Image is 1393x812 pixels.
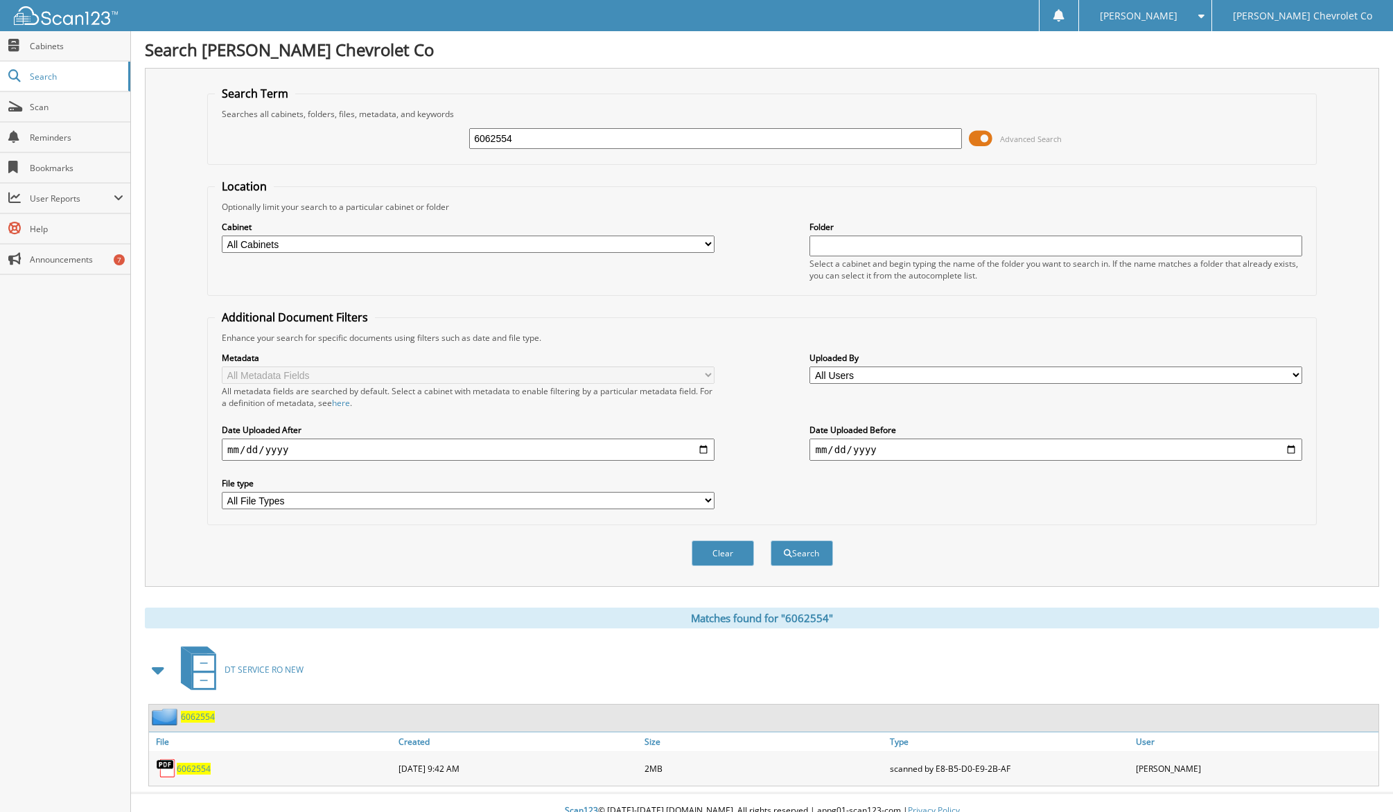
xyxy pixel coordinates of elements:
[30,254,123,265] span: Announcements
[145,608,1379,628] div: Matches found for "6062554"
[692,540,754,566] button: Clear
[30,162,123,174] span: Bookmarks
[215,108,1309,120] div: Searches all cabinets, folders, files, metadata, and keywords
[222,477,715,489] label: File type
[222,352,715,364] label: Metadata
[215,310,375,325] legend: Additional Document Filters
[30,71,121,82] span: Search
[30,101,123,113] span: Scan
[156,758,177,779] img: PDF.png
[809,221,1302,233] label: Folder
[886,732,1132,751] a: Type
[771,540,833,566] button: Search
[641,732,887,751] a: Size
[30,40,123,52] span: Cabinets
[30,223,123,235] span: Help
[30,193,114,204] span: User Reports
[149,732,395,751] a: File
[173,642,304,697] a: DT SERVICE RO NEW
[1100,12,1177,20] span: [PERSON_NAME]
[222,385,715,409] div: All metadata fields are searched by default. Select a cabinet with metadata to enable filtering b...
[1233,12,1372,20] span: [PERSON_NAME] Chevrolet Co
[152,708,181,725] img: folder2.png
[809,439,1302,461] input: end
[177,763,211,775] a: 6062554
[809,424,1302,436] label: Date Uploaded Before
[181,711,215,723] a: 6062554
[215,201,1309,213] div: Optionally limit your search to a particular cabinet or folder
[30,132,123,143] span: Reminders
[641,754,887,782] div: 2MB
[215,179,274,194] legend: Location
[1132,754,1378,782] div: [PERSON_NAME]
[222,439,715,461] input: start
[222,221,715,233] label: Cabinet
[215,86,295,101] legend: Search Term
[114,254,125,265] div: 7
[809,258,1302,281] div: Select a cabinet and begin typing the name of the folder you want to search in. If the name match...
[145,38,1379,61] h1: Search [PERSON_NAME] Chevrolet Co
[1000,134,1062,144] span: Advanced Search
[395,754,641,782] div: [DATE] 9:42 AM
[809,352,1302,364] label: Uploaded By
[215,332,1309,344] div: Enhance your search for specific documents using filters such as date and file type.
[14,6,118,25] img: scan123-logo-white.svg
[332,397,350,409] a: here
[886,754,1132,782] div: scanned by E8-B5-D0-E9-2B-AF
[1132,732,1378,751] a: User
[395,732,641,751] a: Created
[225,664,304,676] span: DT SERVICE RO NEW
[222,424,715,436] label: Date Uploaded After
